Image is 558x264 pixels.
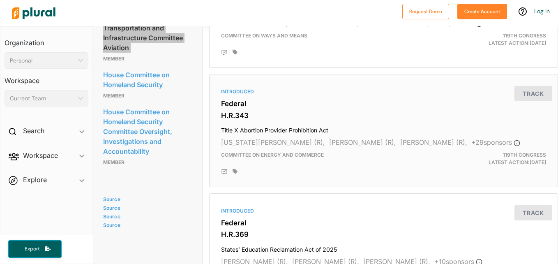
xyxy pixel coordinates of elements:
div: Add tags [233,49,237,55]
a: Log In [534,7,550,15]
div: Introduced [221,88,546,95]
span: 119th Congress [503,152,546,158]
button: Request Demo [402,4,449,19]
span: [PERSON_NAME] (R), [329,138,396,146]
button: Export [8,240,62,258]
a: Source [103,222,190,228]
h3: Workspace [5,69,88,87]
div: Add Position Statement [221,49,228,56]
h2: Search [23,126,44,135]
span: [US_STATE][PERSON_NAME] (R), [221,138,325,146]
a: Source [103,196,190,202]
div: Current Team [10,94,75,103]
button: Track [514,86,552,101]
p: Member [103,91,193,101]
a: Request Demo [402,7,449,15]
span: [PERSON_NAME] (R), [400,138,467,146]
a: House Committee on Transportation and Infrastructure Committee Aviation [103,12,193,54]
div: Personal [10,56,75,65]
a: Source [103,213,190,220]
h3: Federal [221,219,546,227]
h4: States’ Education Reclamation Act of 2025 [221,242,546,253]
div: Latest Action: [DATE] [440,32,552,47]
h3: Federal [221,100,546,108]
h3: H.R.343 [221,111,546,120]
span: Committee on Energy and Commerce [221,152,324,158]
div: Add tags [233,169,237,174]
h4: Title X Abortion Provider Prohibition Act [221,123,546,134]
button: Track [514,205,552,220]
a: Source [103,205,190,211]
span: 119th Congress [503,32,546,39]
a: Create Account [457,7,507,15]
p: Member [103,157,193,167]
div: Latest Action: [DATE] [440,151,552,166]
span: Export [19,245,45,252]
div: Add Position Statement [221,169,228,175]
a: House Committee on Homeland Security Committee Oversight, Investigations and Accountability [103,106,193,157]
span: Committee on Ways and Means [221,32,307,39]
p: Member [103,54,193,64]
h3: H.R.369 [221,230,546,239]
a: House Committee on Homeland Security [103,69,193,91]
h3: Organization [5,31,88,49]
span: + 29 sponsor s [471,138,520,146]
div: Introduced [221,207,546,215]
button: Create Account [457,4,507,19]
